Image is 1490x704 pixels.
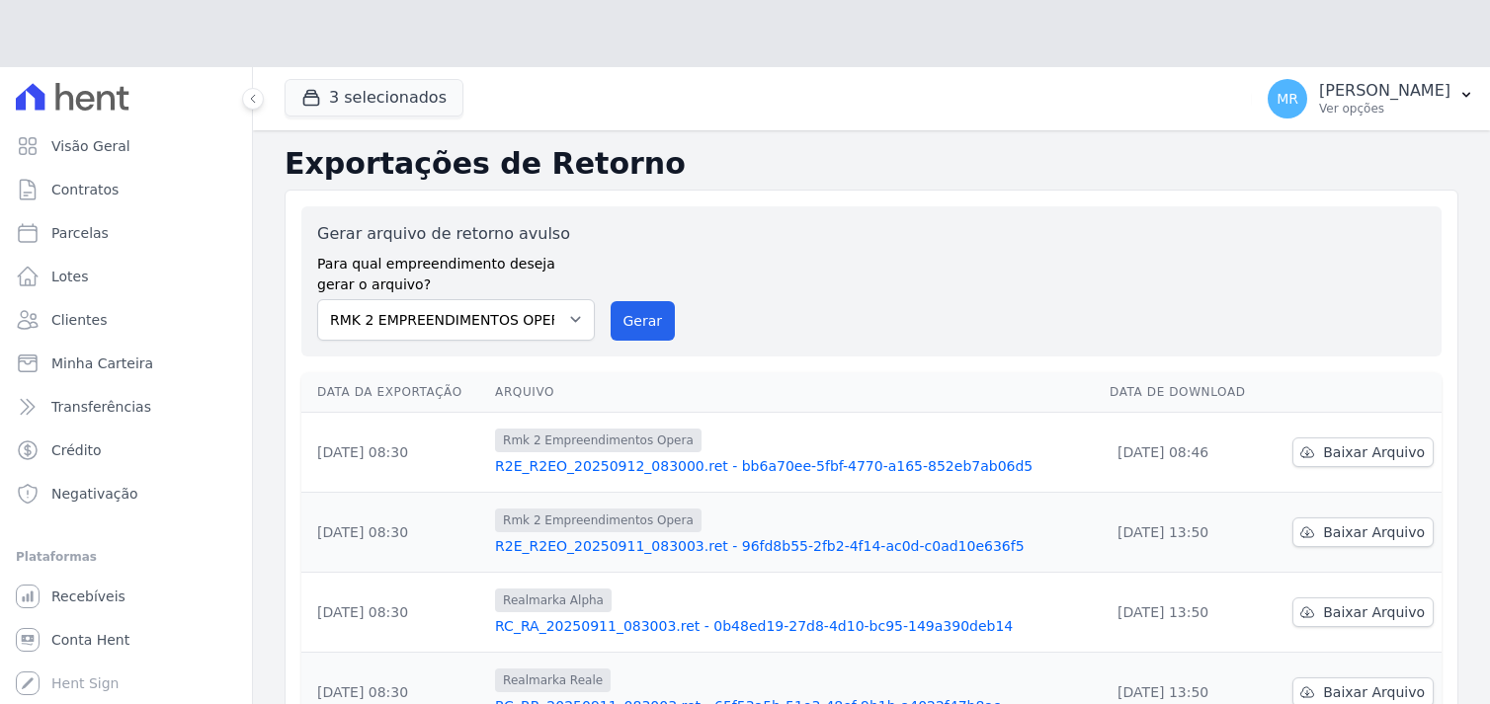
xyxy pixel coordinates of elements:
span: Minha Carteira [51,353,153,373]
th: Arquivo [487,372,1102,413]
span: Lotes [51,267,89,286]
span: Baixar Arquivo [1323,522,1425,542]
a: Clientes [8,300,244,340]
button: 3 selecionados [285,79,463,117]
label: Para qual empreendimento deseja gerar o arquivo? [317,246,595,295]
span: Baixar Arquivo [1323,602,1425,622]
a: Baixar Arquivo [1292,437,1434,467]
a: R2E_R2EO_20250912_083000.ret - bb6a70ee-5fbf-4770-a165-852eb7ab06d5 [495,456,1094,476]
td: [DATE] 08:46 [1102,412,1269,492]
td: [DATE] 08:30 [301,572,487,652]
a: Conta Hent [8,620,244,660]
a: Transferências [8,387,244,427]
button: MR [PERSON_NAME] Ver opções [1252,71,1490,126]
h2: Exportações de Retorno [285,146,1458,182]
iframe: Intercom live chat [20,637,67,684]
span: Visão Geral [51,136,130,156]
a: Parcelas [8,213,244,253]
a: R2E_R2EO_20250911_083003.ret - 96fd8b55-2fb2-4f14-ac0d-c0ad10e636f5 [495,536,1094,556]
button: Gerar [611,301,676,341]
span: Transferências [51,397,151,417]
a: Visão Geral [8,126,244,166]
a: Lotes [8,257,244,296]
th: Data de Download [1102,372,1269,413]
span: Baixar Arquivo [1323,682,1425,702]
a: Contratos [8,170,244,209]
span: Parcelas [51,223,109,243]
label: Gerar arquivo de retorno avulso [317,222,595,246]
span: Realmarka Alpha [495,588,612,612]
td: [DATE] 13:50 [1102,572,1269,652]
a: Baixar Arquivo [1292,517,1434,547]
div: Plataformas [16,545,236,569]
a: Recebíveis [8,577,244,616]
td: [DATE] 08:30 [301,412,487,492]
a: Minha Carteira [8,344,244,383]
td: [DATE] 08:30 [301,492,487,572]
td: [DATE] 13:50 [1102,492,1269,572]
a: Negativação [8,474,244,513]
p: Ver opções [1319,101,1450,117]
span: Rmk 2 Empreendimentos Opera [495,429,702,452]
span: Negativação [51,484,138,504]
span: Conta Hent [51,630,129,650]
span: Crédito [51,440,102,460]
span: Realmarka Reale [495,668,611,692]
a: Baixar Arquivo [1292,597,1434,627]
span: Rmk 2 Empreendimentos Opera [495,508,702,532]
span: Baixar Arquivo [1323,442,1425,462]
th: Data da Exportação [301,372,487,413]
span: Recebíveis [51,587,125,606]
span: MR [1277,92,1298,106]
a: RC_RA_20250911_083003.ret - 0b48ed19-27d8-4d10-bc95-149a390deb14 [495,616,1094,636]
span: Contratos [51,180,119,199]
span: Clientes [51,310,107,330]
p: [PERSON_NAME] [1319,81,1450,101]
a: Crédito [8,430,244,470]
